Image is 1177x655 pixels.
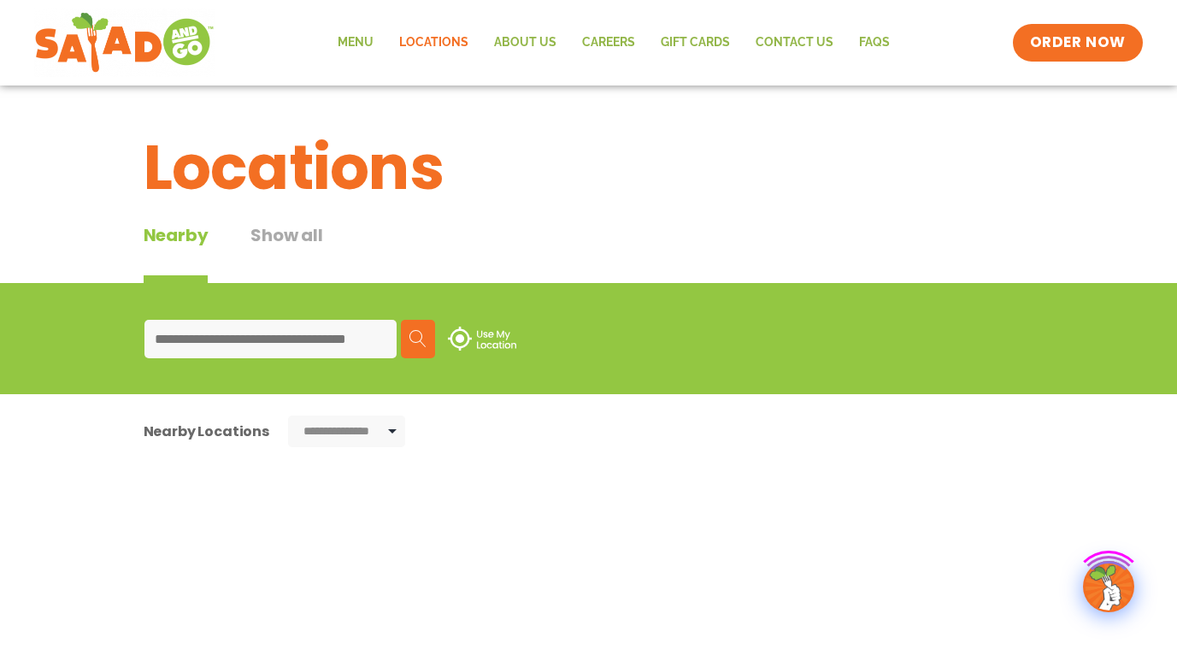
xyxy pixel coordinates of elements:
[569,23,648,62] a: Careers
[250,222,322,283] button: Show all
[648,23,743,62] a: GIFT CARDS
[743,23,846,62] a: Contact Us
[1030,32,1126,53] span: ORDER NOW
[448,327,516,351] img: use-location.svg
[144,121,1034,214] h1: Locations
[481,23,569,62] a: About Us
[325,23,386,62] a: Menu
[325,23,903,62] nav: Menu
[144,222,366,283] div: Tabbed content
[846,23,903,62] a: FAQs
[34,9,215,77] img: new-SAG-logo-768×292
[144,222,209,283] div: Nearby
[144,421,269,442] div: Nearby Locations
[1013,24,1143,62] a: ORDER NOW
[409,330,427,347] img: search.svg
[386,23,481,62] a: Locations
